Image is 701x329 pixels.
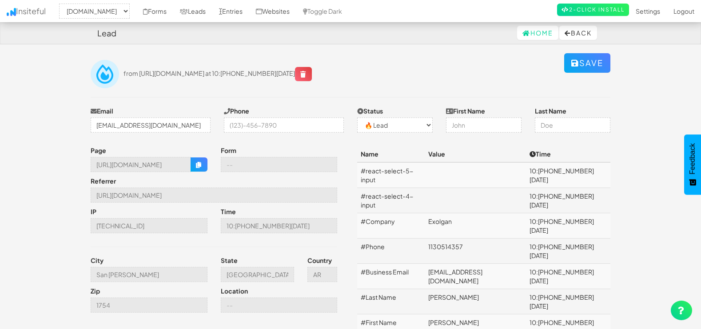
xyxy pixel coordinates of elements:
[526,146,610,162] th: Time
[91,60,119,88] img: insiteful-lead.png
[517,26,558,40] a: Home
[357,289,425,314] td: #Last Name
[446,117,522,133] input: John
[357,264,425,289] td: #Business Email
[91,256,104,265] label: City
[224,117,344,133] input: (123)-456-7890
[357,106,383,115] label: Status
[91,207,96,216] label: IP
[526,289,610,314] td: 10:[PHONE_NUMBER][DATE]
[123,69,312,77] span: from [URL][DOMAIN_NAME] at 10:[PHONE_NUMBER][DATE]
[221,256,238,265] label: State
[91,117,211,133] input: j@doe.com
[684,134,701,195] button: Feedback - Show survey
[307,256,332,265] label: Country
[535,117,610,133] input: Doe
[357,188,425,213] td: #react-select-4-input
[91,188,337,203] input: --
[559,26,597,40] button: Back
[91,298,207,313] input: --
[564,53,610,73] button: Save
[357,213,425,239] td: #Company
[357,146,425,162] th: Name
[535,106,566,115] label: Last Name
[526,213,610,239] td: 10:[PHONE_NUMBER][DATE]
[526,264,610,289] td: 10:[PHONE_NUMBER][DATE]
[357,162,425,188] td: #react-select-5-input
[221,298,338,313] input: --
[526,162,610,188] td: 10:[PHONE_NUMBER][DATE]
[425,146,526,162] th: Value
[307,267,338,282] input: --
[91,157,191,172] input: --
[357,239,425,264] td: #Phone
[526,239,610,264] td: 10:[PHONE_NUMBER][DATE]
[97,29,116,38] h4: Lead
[425,213,526,239] td: Exolgan
[446,106,485,115] label: First Name
[221,218,338,233] input: --
[221,267,294,282] input: --
[91,176,116,185] label: Referrer
[91,267,207,282] input: --
[91,286,100,295] label: Zip
[221,207,236,216] label: Time
[221,286,248,295] label: Location
[91,106,113,115] label: Email
[221,146,236,155] label: Form
[91,218,207,233] input: --
[7,8,16,16] img: icon.png
[91,146,106,155] label: Page
[221,157,338,172] input: --
[425,239,526,264] td: 1130514357
[526,188,610,213] td: 10:[PHONE_NUMBER][DATE]
[689,143,697,174] span: Feedback
[425,264,526,289] td: [EMAIL_ADDRESS][DOMAIN_NAME]
[557,4,629,16] a: 2-Click Install
[425,289,526,314] td: [PERSON_NAME]
[224,106,249,115] label: Phone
